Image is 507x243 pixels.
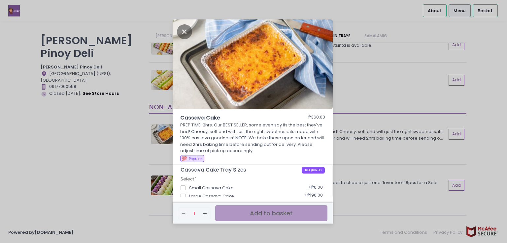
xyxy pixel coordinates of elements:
[302,190,325,202] div: + ₱190.00
[189,156,202,161] span: Popular
[306,182,325,194] div: + ₱0.00
[308,114,325,122] div: ₱360.00
[182,155,187,162] span: 💯
[302,167,325,174] span: REQUIRED
[180,114,289,122] span: Cassava Cake
[173,19,333,109] img: Cassava Cake
[181,167,302,173] span: Cassava Cake Tray Sizes
[215,205,327,221] button: Add to basket
[180,122,325,154] p: PREP TIME: 2hrs. Our BEST SELLER, some even say its the best they've had! Cheesy, soft and with j...
[181,176,196,182] span: Select 1
[177,28,192,35] button: Close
